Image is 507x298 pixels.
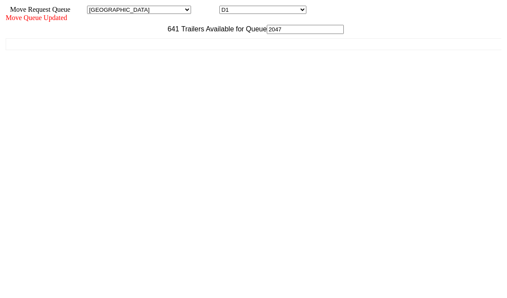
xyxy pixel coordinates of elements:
[163,25,179,33] span: 641
[179,25,267,33] span: Trailers Available for Queue
[193,6,218,13] span: Location
[72,6,85,13] span: Area
[6,14,67,21] span: Move Queue Updated
[267,25,344,34] input: Filter Available Trailers
[6,6,71,13] span: Move Request Queue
